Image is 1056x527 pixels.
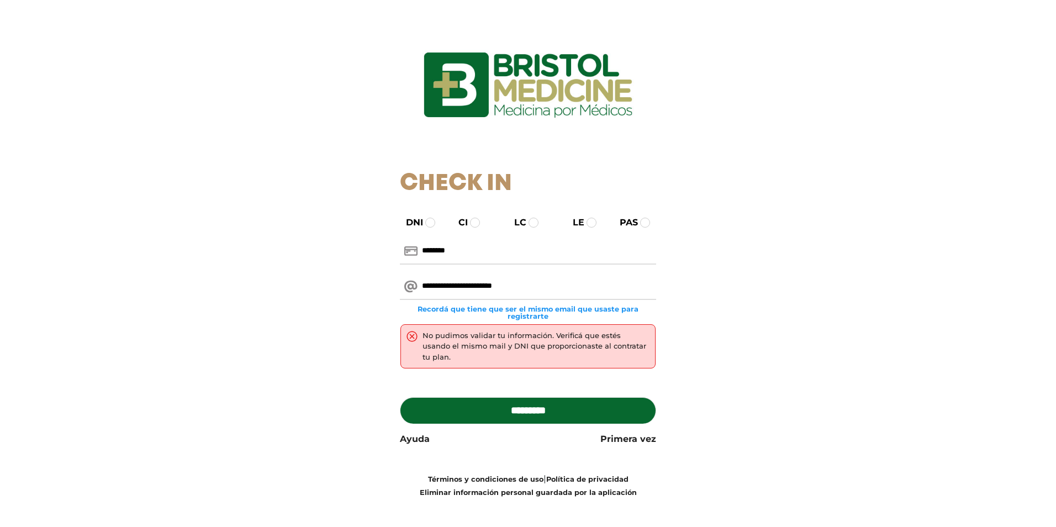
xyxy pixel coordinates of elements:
[448,216,468,229] label: CI
[423,330,650,363] div: No pudimos validar tu información. Verificá que estés usando el mismo mail y DNI que proporcionas...
[400,170,657,198] h1: Check In
[504,216,526,229] label: LC
[392,472,665,499] div: |
[420,488,637,497] a: Eliminar información personal guardada por la aplicación
[400,305,657,320] small: Recordá que tiene que ser el mismo email que usaste para registrarte
[563,216,584,229] label: LE
[428,475,543,483] a: Términos y condiciones de uso
[400,433,430,446] a: Ayuda
[600,433,656,446] a: Primera vez
[610,216,638,229] label: PAS
[396,216,423,229] label: DNI
[379,13,677,157] img: logo_ingresarbristol.jpg
[546,475,629,483] a: Política de privacidad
